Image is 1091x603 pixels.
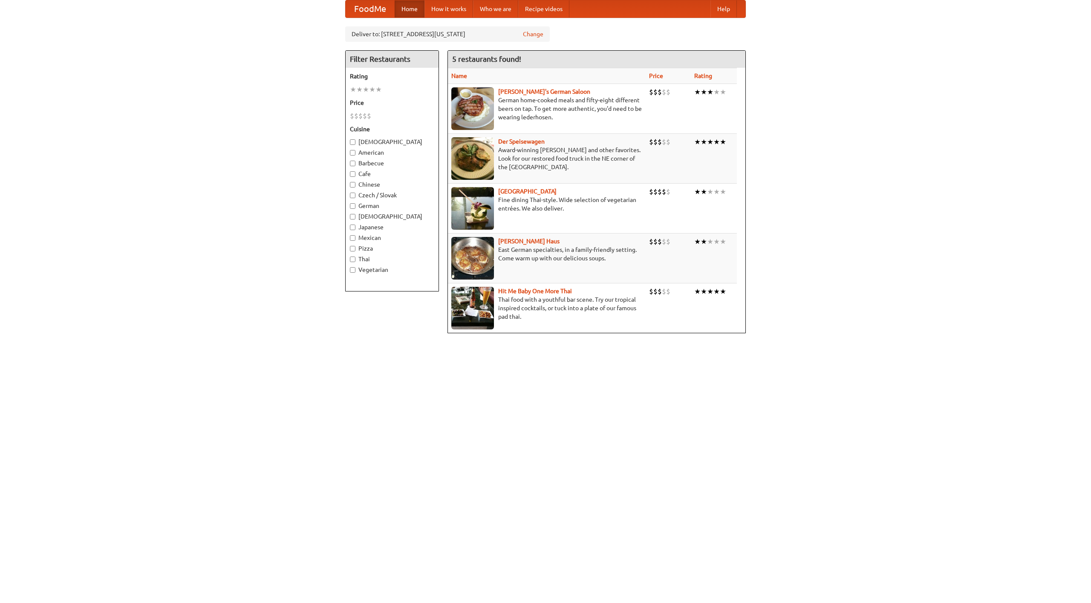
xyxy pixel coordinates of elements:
label: [DEMOGRAPHIC_DATA] [350,138,434,146]
li: ★ [713,187,720,196]
li: ★ [720,237,726,246]
a: Help [710,0,737,17]
li: $ [666,237,670,246]
label: German [350,202,434,210]
li: ★ [701,137,707,147]
label: Japanese [350,223,434,231]
input: American [350,150,355,156]
a: [PERSON_NAME]'s German Saloon [498,88,590,95]
label: Pizza [350,244,434,253]
img: kohlhaus.jpg [451,237,494,280]
label: Barbecue [350,159,434,167]
li: ★ [713,237,720,246]
input: Japanese [350,225,355,230]
li: ★ [701,187,707,196]
h5: Price [350,98,434,107]
li: ★ [363,85,369,94]
li: $ [662,87,666,97]
li: ★ [720,187,726,196]
li: $ [662,237,666,246]
a: Recipe videos [518,0,569,17]
label: Vegetarian [350,265,434,274]
li: ★ [694,87,701,97]
li: $ [662,287,666,296]
h5: Rating [350,72,434,81]
li: ★ [356,85,363,94]
li: $ [666,87,670,97]
ng-pluralize: 5 restaurants found! [452,55,521,63]
li: $ [367,111,371,121]
label: Thai [350,255,434,263]
p: German home-cooked meals and fifty-eight different beers on tap. To get more authentic, you'd nee... [451,96,642,121]
li: ★ [701,237,707,246]
li: $ [358,111,363,121]
li: ★ [713,87,720,97]
label: Cafe [350,170,434,178]
li: ★ [694,237,701,246]
li: ★ [701,287,707,296]
a: Rating [694,72,712,79]
img: speisewagen.jpg [451,137,494,180]
p: Fine dining Thai-style. Wide selection of vegetarian entrées. We also deliver. [451,196,642,213]
li: $ [363,111,367,121]
img: esthers.jpg [451,87,494,130]
a: Home [395,0,424,17]
input: [DEMOGRAPHIC_DATA] [350,214,355,219]
img: babythai.jpg [451,287,494,329]
input: [DEMOGRAPHIC_DATA] [350,139,355,145]
li: ★ [713,287,720,296]
li: ★ [694,137,701,147]
a: [GEOGRAPHIC_DATA] [498,188,557,195]
label: Czech / Slovak [350,191,434,199]
input: Cafe [350,171,355,177]
input: Thai [350,257,355,262]
li: $ [666,187,670,196]
li: $ [649,187,653,196]
a: Der Speisewagen [498,138,545,145]
h4: Filter Restaurants [346,51,439,68]
li: ★ [350,85,356,94]
li: $ [653,237,658,246]
li: $ [653,287,658,296]
li: $ [662,187,666,196]
label: Chinese [350,180,434,189]
li: $ [658,137,662,147]
input: Vegetarian [350,267,355,273]
li: $ [354,111,358,121]
a: Name [451,72,467,79]
a: [PERSON_NAME] Haus [498,238,560,245]
input: Mexican [350,235,355,241]
label: American [350,148,434,157]
li: $ [662,137,666,147]
p: Award-winning [PERSON_NAME] and other favorites. Look for our restored food truck in the NE corne... [451,146,642,171]
a: Price [649,72,663,79]
li: $ [666,137,670,147]
label: Mexican [350,234,434,242]
li: ★ [369,85,375,94]
li: ★ [713,137,720,147]
li: $ [658,187,662,196]
li: ★ [720,87,726,97]
li: ★ [707,187,713,196]
li: $ [658,87,662,97]
a: Hit Me Baby One More Thai [498,288,572,294]
img: satay.jpg [451,187,494,230]
div: Deliver to: [STREET_ADDRESS][US_STATE] [345,26,550,42]
li: $ [653,137,658,147]
a: How it works [424,0,473,17]
li: $ [658,287,662,296]
li: ★ [707,287,713,296]
input: Barbecue [350,161,355,166]
li: ★ [694,287,701,296]
a: Change [523,30,543,38]
li: $ [649,87,653,97]
h5: Cuisine [350,125,434,133]
li: $ [658,237,662,246]
li: $ [653,87,658,97]
li: ★ [375,85,382,94]
li: $ [649,137,653,147]
input: Czech / Slovak [350,193,355,198]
